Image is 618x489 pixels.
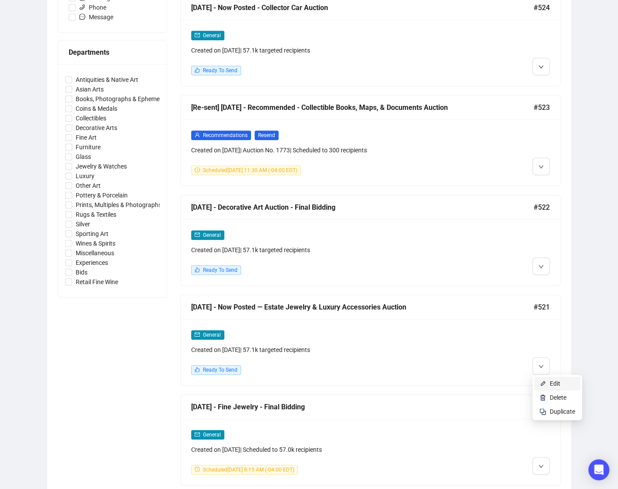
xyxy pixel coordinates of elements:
[191,401,534,412] div: [DATE] - Fine Jewelry - Final Bidding
[534,102,550,113] span: #523
[180,95,561,186] a: [Re-sent] [DATE] - Recommended - Collectible Books, Maps, & Documents Auction#523userRecommendati...
[191,46,459,55] div: Created on [DATE] | 57.1k targeted recipients
[203,367,237,373] span: Ready To Send
[203,232,221,238] span: General
[191,202,534,213] div: [DATE] - Decorative Art Auction - Final Bidding
[203,67,237,74] span: Ready To Send
[255,130,279,140] span: Resend
[72,239,119,248] span: Wines & Spirits
[72,104,121,113] span: Coins & Medals
[72,190,131,200] span: Pottery & Porcelain
[72,84,107,94] span: Asian Arts
[538,464,544,469] span: down
[191,445,459,454] div: Created on [DATE] | Scheduled to 57.0k recipients
[72,277,122,287] span: Retail Fine Wine
[72,142,104,152] span: Furniture
[195,32,200,38] span: mail
[72,75,142,84] span: Antiquities & Native Art
[550,380,560,387] span: Edit
[534,202,550,213] span: #522
[79,14,85,20] span: message
[72,94,169,104] span: Books, Photographs & Ephemera
[72,162,130,171] span: Jewelry & Watches
[203,132,248,138] span: Recommendations
[195,167,200,172] span: clock-circle
[203,432,221,438] span: General
[195,367,200,372] span: like
[72,229,112,239] span: Sporting Art
[72,248,118,258] span: Miscellaneous
[72,200,165,210] span: Prints, Multiples & Photographs
[195,332,200,337] span: mail
[538,64,544,70] span: down
[191,102,534,113] div: [Re-sent] [DATE] - Recommended - Collectible Books, Maps, & Documents Auction
[180,295,561,386] a: [DATE] - Now Posted — Estate Jewelry & Luxury Accessories Auction#521mailGeneralCreated on [DATE]...
[191,2,534,13] div: [DATE] - Now Posted - Collector Car Auction
[76,12,117,22] span: Message
[538,364,544,369] span: down
[72,258,112,267] span: Experiences
[191,302,534,313] div: [DATE] - Now Posted — Estate Jewelry & Luxury Accessories Auction
[180,195,561,286] a: [DATE] - Decorative Art Auction - Final Bidding#522mailGeneralCreated on [DATE]| 57.1k targeted r...
[539,380,546,387] img: svg+xml;base64,PHN2ZyB4bWxucz0iaHR0cDovL3d3dy53My5vcmcvMjAwMC9zdmciIHhtbG5zOnhsaW5rPSJodHRwOi8vd3...
[538,164,544,169] span: down
[203,467,294,473] span: Scheduled [DATE] 8:15 AM (-04:00 EDT)
[76,3,110,12] span: Phone
[203,267,237,273] span: Ready To Send
[195,467,200,472] span: clock-circle
[72,219,94,229] span: Silver
[72,152,94,162] span: Glass
[72,133,100,142] span: Fine Art
[72,210,120,219] span: Rugs & Textiles
[180,394,561,485] a: [DATE] - Fine Jewelry - Final Bidding#520mailGeneralCreated on [DATE]| Scheduled to 57.0k recipie...
[550,408,575,415] span: Duplicate
[195,132,200,137] span: user
[72,171,98,181] span: Luxury
[550,394,566,401] span: Delete
[79,4,85,10] span: phone
[195,67,200,73] span: like
[539,394,546,401] img: svg+xml;base64,PHN2ZyB4bWxucz0iaHR0cDovL3d3dy53My5vcmcvMjAwMC9zdmciIHhtbG5zOnhsaW5rPSJodHRwOi8vd3...
[191,145,459,155] div: Created on [DATE] | Auction No. 1773 | Scheduled to 300 recipients
[534,2,550,13] span: #524
[538,264,544,269] span: down
[72,113,110,123] span: Collectibles
[539,408,546,415] img: svg+xml;base64,PHN2ZyB4bWxucz0iaHR0cDovL3d3dy53My5vcmcvMjAwMC9zdmciIHdpZHRoPSIyNCIgaGVpZ2h0PSIyNC...
[203,167,297,173] span: Scheduled [DATE] 11:30 AM (-04:00 EDT)
[534,302,550,313] span: #521
[195,267,200,272] span: like
[203,32,221,39] span: General
[72,181,104,190] span: Other Art
[191,245,459,255] div: Created on [DATE] | 57.1k targeted recipients
[588,459,609,480] div: Open Intercom Messenger
[69,47,156,58] div: Departments
[203,332,221,338] span: General
[195,232,200,237] span: mail
[72,123,121,133] span: Decorative Arts
[72,267,91,277] span: Bids
[191,345,459,355] div: Created on [DATE] | 57.1k targeted recipients
[195,432,200,437] span: mail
